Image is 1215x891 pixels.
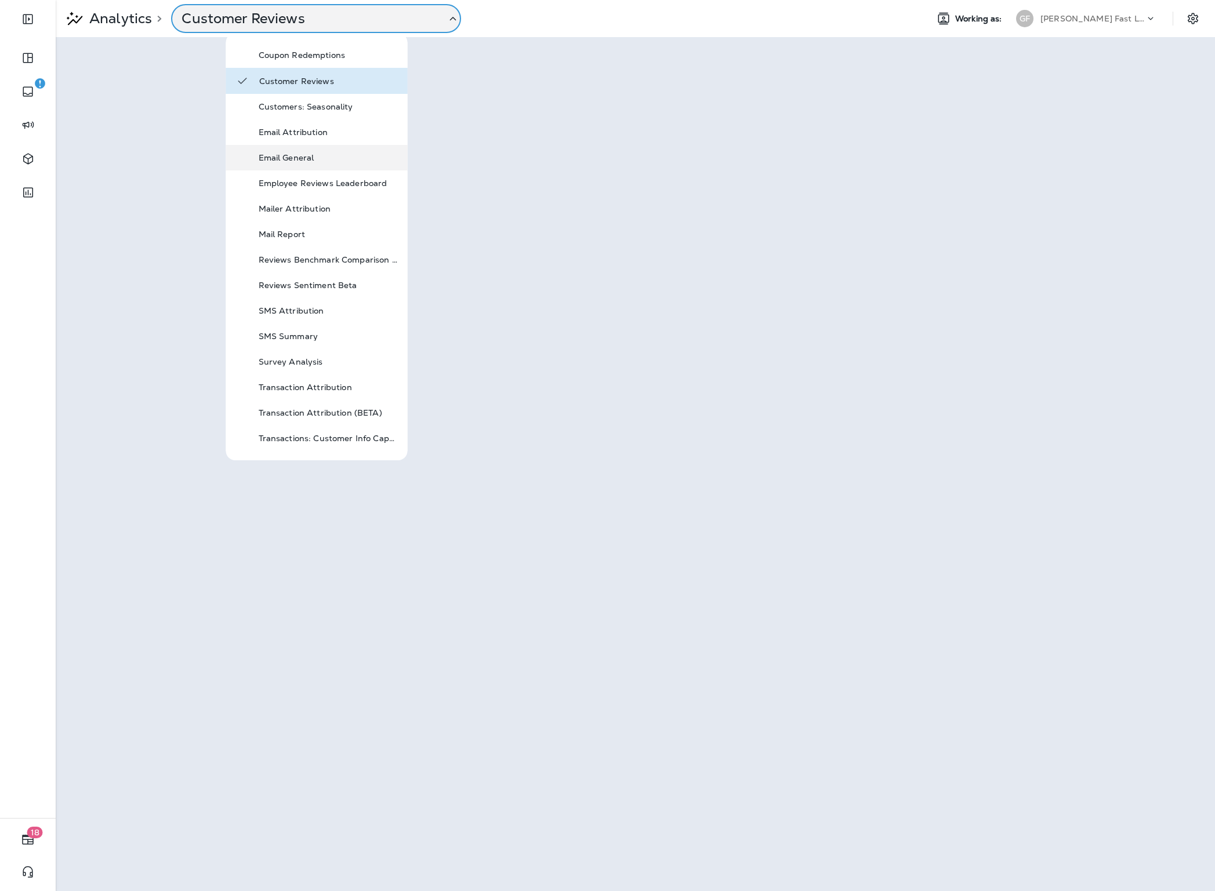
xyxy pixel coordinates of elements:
[1016,10,1033,27] div: GF
[259,102,398,111] p: Customers: Seasonality
[259,128,398,137] p: Email Attribution
[259,332,398,341] p: SMS Summary
[12,8,44,31] button: Expand Sidebar
[259,77,398,86] p: Customer Reviews
[1040,14,1145,23] p: [PERSON_NAME] Fast Lube dba [PERSON_NAME]
[27,827,43,838] span: 18
[259,153,398,162] p: Email General
[259,434,398,443] p: Transactions: Customer Info Capture
[259,255,398,264] p: Reviews Benchmark Comparison BETA
[259,408,398,417] p: Transaction Attribution (BETA)
[1183,8,1203,29] button: Settings
[259,357,398,366] p: Survey Analysis
[259,281,398,290] p: Reviews Sentiment Beta
[259,179,398,188] p: Employee Reviews Leaderboard
[259,306,398,315] p: SMS Attribution
[85,10,152,27] p: Analytics
[259,383,398,392] p: Transaction Attribution
[259,230,398,239] p: Mail Report
[12,828,44,851] button: 18
[259,50,398,60] p: Coupon Redemptions
[259,204,398,213] p: Mailer Attribution
[182,10,437,27] p: Customer Reviews
[152,14,162,23] p: >
[955,14,1004,24] span: Working as:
